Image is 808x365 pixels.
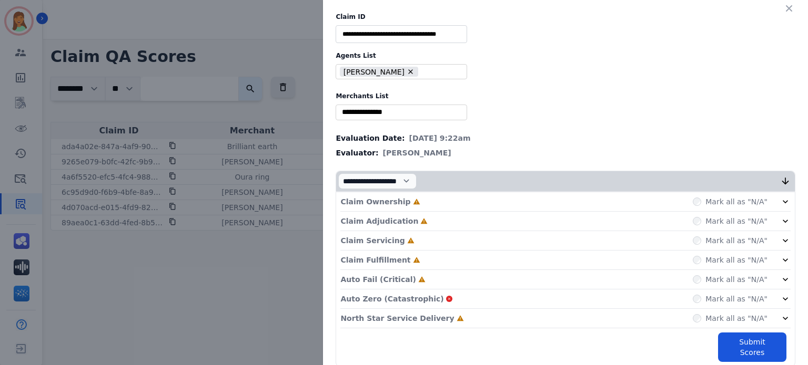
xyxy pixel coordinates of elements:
[340,67,418,77] li: [PERSON_NAME]
[338,66,460,78] ul: selected options
[705,235,767,246] label: Mark all as "N/A"
[705,274,767,285] label: Mark all as "N/A"
[340,313,454,324] p: North Star Service Delivery
[383,148,451,158] span: [PERSON_NAME]
[336,13,795,21] label: Claim ID
[407,68,415,76] button: Remove Tammy Davidson
[705,313,767,324] label: Mark all as "N/A"
[705,255,767,265] label: Mark all as "N/A"
[340,274,416,285] p: Auto Fail (Critical)
[340,235,405,246] p: Claim Servicing
[718,332,786,362] button: Submit Scores
[336,92,795,100] label: Merchants List
[340,255,410,265] p: Claim Fulfillment
[340,216,418,226] p: Claim Adjudication
[705,196,767,207] label: Mark all as "N/A"
[340,196,410,207] p: Claim Ownership
[336,133,795,143] div: Evaluation Date:
[705,294,767,304] label: Mark all as "N/A"
[705,216,767,226] label: Mark all as "N/A"
[340,294,443,304] p: Auto Zero (Catastrophic)
[336,51,795,60] label: Agents List
[338,107,464,118] ul: selected options
[409,133,471,143] span: [DATE] 9:22am
[336,148,795,158] div: Evaluator:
